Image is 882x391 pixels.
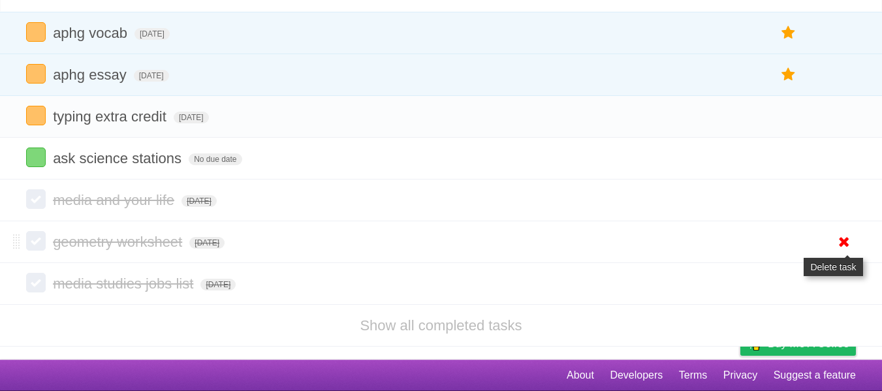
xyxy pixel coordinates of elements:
[53,108,170,125] span: typing extra credit
[26,22,46,42] label: Done
[774,363,856,388] a: Suggest a feature
[776,64,801,86] label: Star task
[26,231,46,251] label: Done
[26,106,46,125] label: Done
[360,317,522,334] a: Show all completed tasks
[26,148,46,167] label: Done
[53,234,185,250] span: geometry worksheet
[53,25,131,41] span: aphg vocab
[174,112,209,123] span: [DATE]
[567,363,594,388] a: About
[776,22,801,44] label: Star task
[26,273,46,292] label: Done
[26,64,46,84] label: Done
[134,28,170,40] span: [DATE]
[723,363,757,388] a: Privacy
[181,195,217,207] span: [DATE]
[679,363,708,388] a: Terms
[134,70,169,82] span: [DATE]
[200,279,236,290] span: [DATE]
[610,363,663,388] a: Developers
[189,153,242,165] span: No due date
[53,275,197,292] span: media studies jobs list
[768,332,849,355] span: Buy me a coffee
[53,67,130,83] span: aphg essay
[53,150,185,166] span: ask science stations
[53,192,178,208] span: media and your life
[26,189,46,209] label: Done
[189,237,225,249] span: [DATE]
